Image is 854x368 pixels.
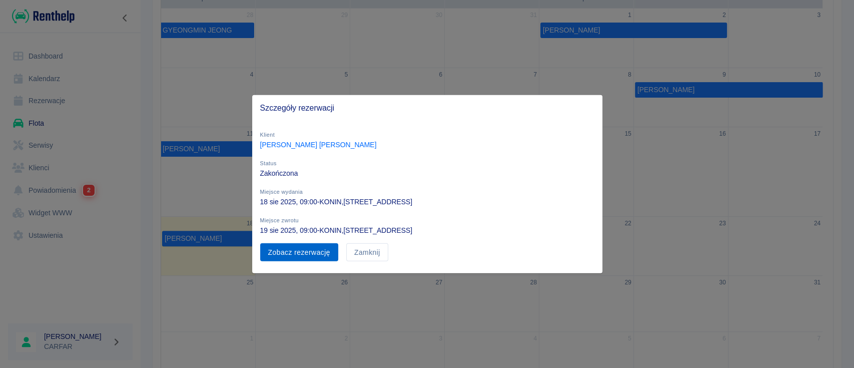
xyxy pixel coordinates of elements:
[260,131,275,137] span: Klient
[260,188,303,194] span: Miejsce wydania
[260,217,299,223] span: Miejsce zwrotu
[260,196,594,206] h6: 18 sie 2025, 09:00 - KONIN , [STREET_ADDRESS]
[260,225,594,235] h6: 19 sie 2025, 09:00 - KONIN , [STREET_ADDRESS]
[260,103,594,113] span: Szczegóły rezerwacji
[260,168,594,178] h6: Zakończona
[346,243,388,261] button: Zamknij
[260,243,338,261] a: Zobacz rezerwację
[260,160,277,166] span: Status
[260,140,377,148] a: [PERSON_NAME] [PERSON_NAME]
